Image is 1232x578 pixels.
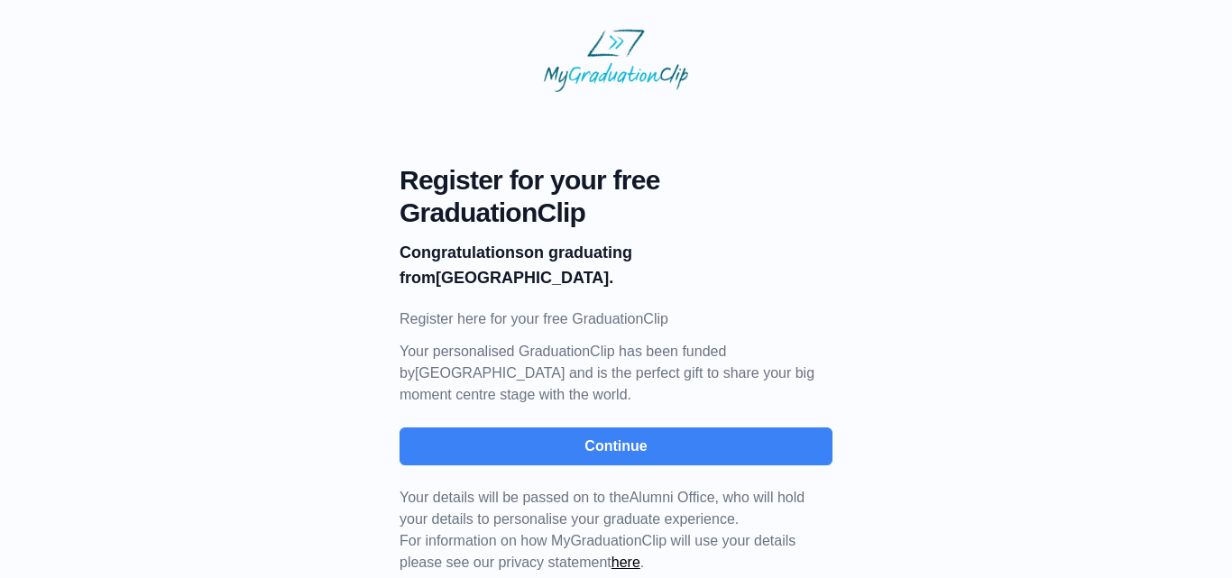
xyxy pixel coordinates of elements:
p: Your personalised GraduationClip has been funded by [GEOGRAPHIC_DATA] and is the perfect gift to ... [400,341,832,406]
span: Your details will be passed on to the , who will hold your details to personalise your graduate e... [400,490,804,527]
span: Alumni Office [630,490,715,505]
span: Register for your free [400,164,832,197]
img: MyGraduationClip [544,29,688,92]
button: Continue [400,427,832,465]
span: For information on how MyGraduationClip will use your details please see our privacy statement . [400,490,804,570]
p: on graduating from [GEOGRAPHIC_DATA]. [400,240,832,290]
span: GraduationClip [400,197,832,229]
p: Register here for your free GraduationClip [400,308,832,330]
a: here [611,555,640,570]
b: Congratulations [400,243,524,261]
